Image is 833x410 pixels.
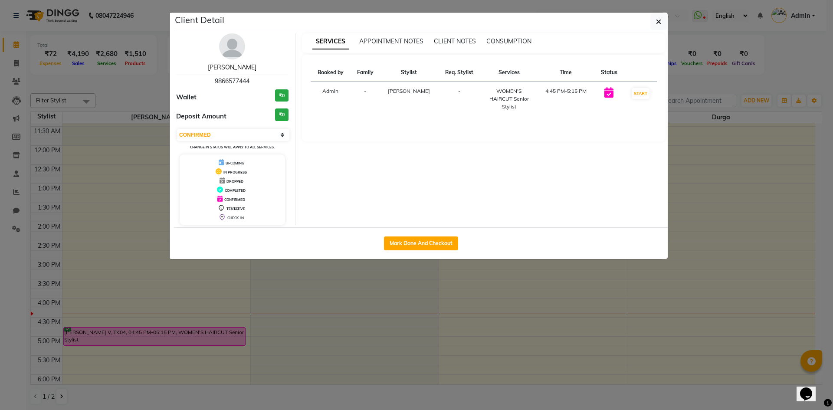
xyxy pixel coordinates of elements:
button: START [632,88,649,99]
th: Family [351,63,380,82]
span: CONFIRMED [224,197,245,202]
span: COMPLETED [225,188,246,193]
h3: ₹0 [275,89,289,102]
h3: ₹0 [275,108,289,121]
iframe: chat widget [797,375,824,401]
span: DROPPED [226,179,243,184]
span: 9866577444 [215,77,249,85]
th: Services [480,63,538,82]
span: APPOINTMENT NOTES [359,37,423,45]
span: IN PROGRESS [223,170,247,174]
td: 4:45 PM-5:15 PM [538,82,594,116]
h5: Client Detail [175,13,224,26]
th: Stylist [380,63,438,82]
th: Time [538,63,594,82]
th: Req. Stylist [438,63,480,82]
td: - [351,82,380,116]
small: Change in status will apply to all services. [190,145,275,149]
th: Booked by [311,63,351,82]
span: Wallet [176,92,197,102]
img: avatar [219,33,245,59]
td: Admin [311,82,351,116]
span: CLIENT NOTES [434,37,476,45]
a: [PERSON_NAME] [208,63,256,71]
span: TENTATIVE [226,207,245,211]
span: CHECK-IN [227,216,244,220]
div: WOMEN'S HAIRCUT Senior Stylist [485,87,532,111]
span: SERVICES [312,34,349,49]
th: Status [594,63,624,82]
button: Mark Done And Checkout [384,236,458,250]
span: Deposit Amount [176,112,226,121]
td: - [438,82,480,116]
span: [PERSON_NAME] [388,88,430,94]
span: UPCOMING [226,161,244,165]
span: CONSUMPTION [486,37,531,45]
